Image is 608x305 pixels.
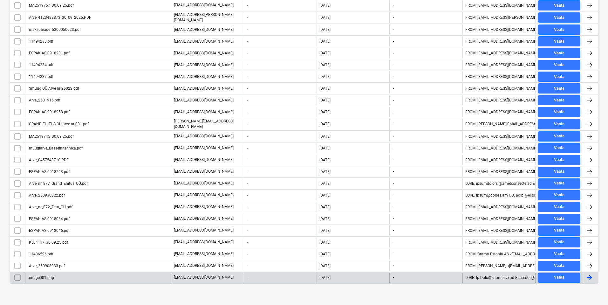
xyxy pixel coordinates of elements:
[538,12,580,23] button: Vaata
[554,144,564,152] div: Vaata
[554,108,564,116] div: Vaata
[174,27,234,32] p: [EMAIL_ADDRESS][DOMAIN_NAME]
[244,24,317,35] div: -
[392,275,395,280] span: -
[174,134,234,139] p: [EMAIL_ADDRESS][DOMAIN_NAME]
[244,249,317,259] div: -
[319,15,331,20] div: [DATE]
[392,74,395,80] span: -
[28,240,68,245] div: KL04117_30.09.25.pdf
[576,274,608,305] iframe: Chat Widget
[392,86,395,91] span: -
[538,36,580,46] button: Vaata
[244,178,317,189] div: -
[554,38,564,45] div: Vaata
[28,74,53,79] div: 11494237.pdf
[28,205,72,209] div: Arve_nr_872_Zeta_OÜ.pdf
[554,180,564,187] div: Vaata
[554,50,564,57] div: Vaata
[174,74,234,80] p: [EMAIL_ADDRESS][DOMAIN_NAME]
[554,97,564,104] div: Vaata
[28,27,81,32] div: maksuteade_5300050023.pdf
[554,274,564,281] div: Vaata
[174,204,234,210] p: [EMAIL_ADDRESS][DOMAIN_NAME]
[28,217,70,221] div: ESPAK AS 0918064.pdf
[392,27,395,32] span: -
[28,228,70,233] div: ESPAK AS 0918046.pdf
[319,63,331,67] div: [DATE]
[554,191,564,199] div: Vaata
[392,145,395,151] span: -
[538,107,580,117] button: Vaata
[538,131,580,142] button: Vaata
[392,51,395,56] span: -
[538,167,580,177] button: Vaata
[319,27,331,32] div: [DATE]
[174,251,234,257] p: [EMAIL_ADDRESS][DOMAIN_NAME]
[538,155,580,165] button: Vaata
[538,143,580,153] button: Vaata
[554,14,564,21] div: Vaata
[319,264,331,268] div: [DATE]
[319,158,331,162] div: [DATE]
[554,239,564,246] div: Vaata
[554,262,564,269] div: Vaata
[244,72,317,82] div: -
[538,249,580,259] button: Vaata
[392,192,395,198] span: -
[554,26,564,33] div: Vaata
[244,202,317,212] div: -
[392,204,395,210] span: -
[174,86,234,91] p: [EMAIL_ADDRESS][DOMAIN_NAME]
[554,121,564,128] div: Vaata
[244,12,317,23] div: -
[392,169,395,174] span: -
[538,214,580,224] button: Vaata
[538,225,580,236] button: Vaata
[244,60,317,70] div: -
[28,39,53,44] div: 11494233.pdf
[554,2,564,9] div: Vaata
[174,181,234,186] p: [EMAIL_ADDRESS][DOMAIN_NAME]
[28,252,53,256] div: 11486596.pdf
[28,264,65,268] div: Arve_250908033.pdf
[28,146,83,150] div: müügiarve_Basseinitehnika.pdf
[392,251,395,257] span: -
[319,275,331,280] div: [DATE]
[538,60,580,70] button: Vaata
[554,250,564,258] div: Vaata
[28,134,74,139] div: MA2519745_30.09.25.pdf
[244,107,317,117] div: -
[174,216,234,221] p: [EMAIL_ADDRESS][DOMAIN_NAME]
[538,273,580,283] button: Vaata
[319,86,331,91] div: [DATE]
[244,83,317,94] div: -
[244,237,317,247] div: -
[174,239,234,245] p: [EMAIL_ADDRESS][DOMAIN_NAME]
[28,51,70,55] div: ESPAK AS 0918201.pdf
[392,216,395,221] span: -
[319,74,331,79] div: [DATE]
[392,157,395,163] span: -
[392,228,395,233] span: -
[28,15,91,20] div: Arve_4123483873_30_09_2025.PDF
[554,133,564,140] div: Vaata
[392,134,395,139] span: -
[538,24,580,35] button: Vaata
[554,85,564,92] div: Vaata
[392,98,395,103] span: -
[319,134,331,139] div: [DATE]
[174,192,234,198] p: [EMAIL_ADDRESS][DOMAIN_NAME]
[244,0,317,10] div: -
[392,39,395,44] span: -
[392,109,395,115] span: -
[392,3,395,8] span: -
[319,110,331,114] div: [DATE]
[174,145,234,151] p: [EMAIL_ADDRESS][DOMAIN_NAME]
[554,61,564,69] div: Vaata
[554,73,564,80] div: Vaata
[319,98,331,102] div: [DATE]
[244,261,317,271] div: -
[174,275,234,280] p: [EMAIL_ADDRESS][DOMAIN_NAME]
[244,225,317,236] div: -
